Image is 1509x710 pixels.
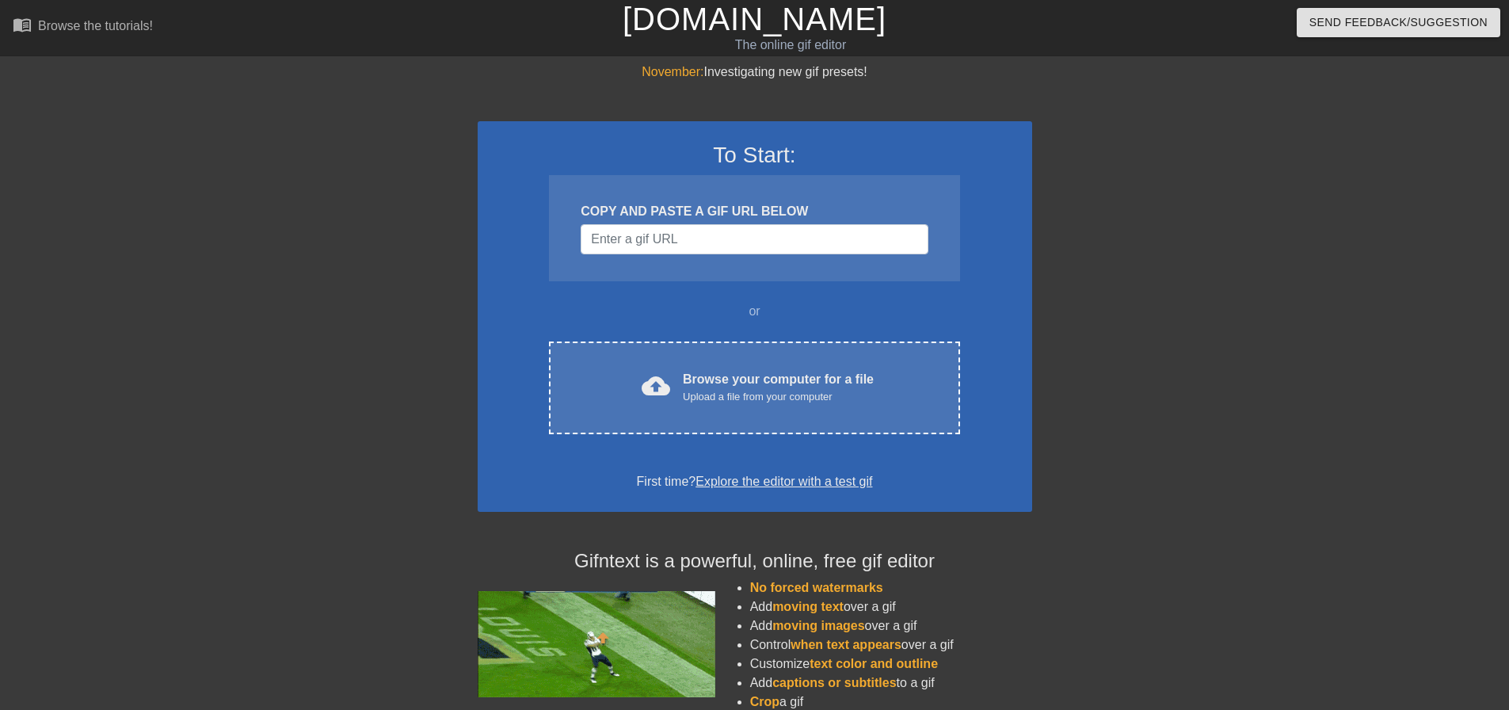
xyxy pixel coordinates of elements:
span: No forced watermarks [750,581,883,594]
span: November: [642,65,703,78]
div: Upload a file from your computer [683,389,874,405]
div: Browse your computer for a file [683,370,874,405]
div: or [519,302,991,321]
li: Customize [750,655,1032,674]
h3: To Start: [498,142,1012,169]
li: Add over a gif [750,616,1032,636]
span: Send Feedback/Suggestion [1309,13,1488,32]
span: moving text [772,600,844,613]
h4: Gifntext is a powerful, online, free gif editor [478,550,1032,573]
li: Add to a gif [750,674,1032,693]
img: football_small.gif [478,591,715,697]
span: moving images [772,619,864,632]
li: Control over a gif [750,636,1032,655]
a: Browse the tutorials! [13,15,153,40]
div: Browse the tutorials! [38,19,153,32]
input: Username [581,224,928,254]
span: text color and outline [810,657,938,670]
div: Investigating new gif presets! [478,63,1032,82]
span: captions or subtitles [772,676,896,689]
a: Explore the editor with a test gif [695,475,872,488]
li: Add over a gif [750,597,1032,616]
a: [DOMAIN_NAME] [623,2,886,36]
div: The online gif editor [511,36,1070,55]
span: Crop [750,695,779,708]
div: COPY AND PASTE A GIF URL BELOW [581,202,928,221]
button: Send Feedback/Suggestion [1297,8,1500,37]
span: when text appears [791,638,901,651]
span: menu_book [13,15,32,34]
div: First time? [498,472,1012,491]
span: cloud_upload [642,372,670,400]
